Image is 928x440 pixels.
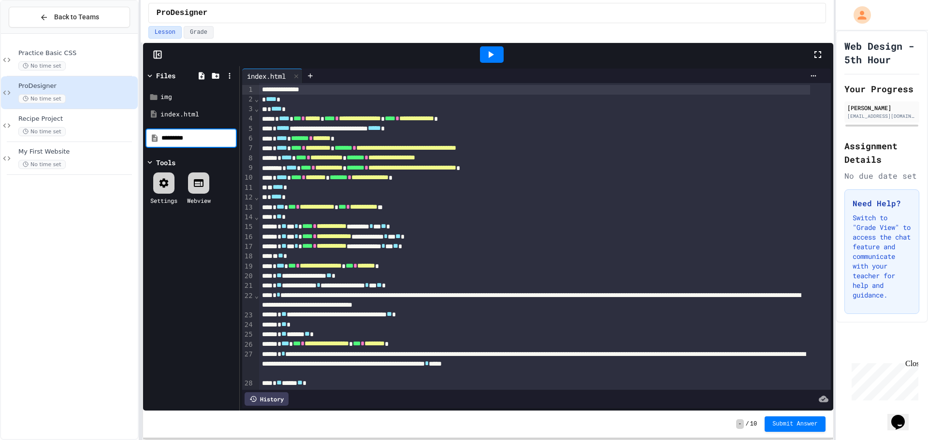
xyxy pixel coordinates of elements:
div: [EMAIL_ADDRESS][DOMAIN_NAME] [847,113,916,120]
div: 23 [242,311,254,320]
iframe: chat widget [848,359,918,400]
span: No time set [18,127,66,136]
div: My Account [843,4,873,26]
div: 4 [242,114,254,124]
span: Submit Answer [772,420,818,428]
span: No time set [18,61,66,71]
div: Webview [187,196,211,205]
span: ProDesigner [18,82,136,90]
div: 8 [242,154,254,163]
button: Back to Teams [9,7,130,28]
div: 26 [242,340,254,350]
p: Switch to "Grade View" to access the chat feature and communicate with your teacher for help and ... [853,213,911,300]
div: History [245,392,289,406]
span: Fold line [254,213,259,221]
div: Settings [150,196,177,205]
h2: Assignment Details [844,139,919,166]
span: No time set [18,94,66,103]
span: ProDesigner [157,7,208,19]
span: Recipe Project [18,115,136,123]
div: No due date set [844,170,919,182]
div: 25 [242,330,254,340]
iframe: chat widget [887,401,918,430]
div: 9 [242,163,254,173]
h1: Web Design - 5th Hour [844,39,919,66]
button: Submit Answer [765,416,826,432]
div: 13 [242,203,254,213]
div: 1 [242,85,254,95]
div: index.html [242,69,303,83]
button: Lesson [148,26,182,39]
div: 6 [242,134,254,143]
div: 24 [242,320,254,330]
div: [PERSON_NAME] [847,103,916,112]
div: 12 [242,193,254,202]
span: 10 [750,420,757,428]
span: Fold line [254,193,259,201]
div: 15 [242,222,254,232]
span: Fold line [254,95,259,103]
div: img [160,92,236,102]
div: 10 [242,173,254,183]
span: Back to Teams [54,12,99,22]
div: 20 [242,271,254,281]
div: 21 [242,281,254,291]
div: Files [156,71,175,81]
span: Practice Basic CSS [18,49,136,57]
span: My First Website [18,148,136,156]
h3: Need Help? [853,198,911,209]
span: No time set [18,160,66,169]
div: 18 [242,252,254,261]
div: 22 [242,291,254,311]
span: / [746,420,749,428]
h2: Your Progress [844,82,919,96]
div: index.html [160,110,236,119]
div: 27 [242,350,254,379]
span: - [736,419,743,429]
div: Tools [156,157,175,168]
div: 2 [242,95,254,104]
div: 29 [242,389,254,398]
div: 7 [242,143,254,153]
span: Fold line [254,105,259,113]
div: Chat with us now!Close [4,4,67,61]
div: 14 [242,213,254,222]
div: 11 [242,183,254,193]
div: 19 [242,262,254,271]
div: index.html [242,71,290,81]
div: 5 [242,124,254,134]
div: 17 [242,242,254,252]
div: 3 [242,104,254,114]
div: 28 [242,379,254,388]
span: Fold line [254,292,259,299]
button: Grade [184,26,214,39]
div: 16 [242,232,254,242]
